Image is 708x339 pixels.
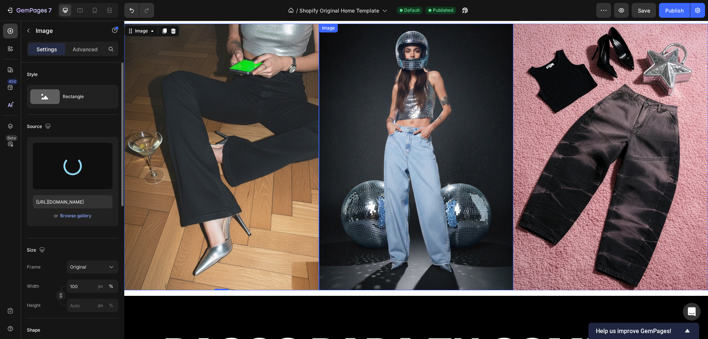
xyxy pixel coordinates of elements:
button: px [107,301,115,310]
span: Save [638,7,650,14]
div: Source [27,122,52,132]
span: / [296,7,298,14]
p: 7 [48,6,52,15]
span: Help us improve GemPages! [596,328,683,335]
button: px [107,282,115,291]
p: Advanced [73,45,98,53]
div: 450 [7,79,18,84]
span: or [54,211,58,220]
button: Browse gallery [60,212,92,219]
input: px% [67,280,118,293]
div: Open Intercom Messenger [683,303,701,321]
div: Rectangle [63,88,108,105]
button: Original [67,260,118,274]
input: https://example.com/image.jpg [33,195,112,208]
div: Publish [665,7,684,14]
button: Publish [659,3,690,18]
p: Image [36,26,98,35]
div: px [98,283,103,290]
span: Published [433,7,453,14]
div: px [98,302,103,309]
div: Beta [6,135,18,141]
button: % [96,301,105,310]
span: Shopify Original Home Template [299,7,379,14]
label: Frame [27,264,41,270]
div: % [109,283,113,290]
span: Original [70,264,86,270]
input: px% [67,299,118,312]
div: Browse gallery [60,212,91,219]
label: Height [27,302,41,309]
div: Undo/Redo [124,3,154,18]
button: Show survey - Help us improve GemPages! [596,326,692,335]
span: Default [404,7,420,14]
p: Settings [37,45,57,53]
div: % [109,302,113,309]
button: 7 [3,3,55,18]
label: Width [27,283,39,290]
iframe: Design area [124,21,708,339]
div: Size [27,245,46,255]
div: Shape [27,327,40,333]
button: Save [632,3,656,18]
div: Style [27,71,38,78]
button: % [96,282,105,291]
